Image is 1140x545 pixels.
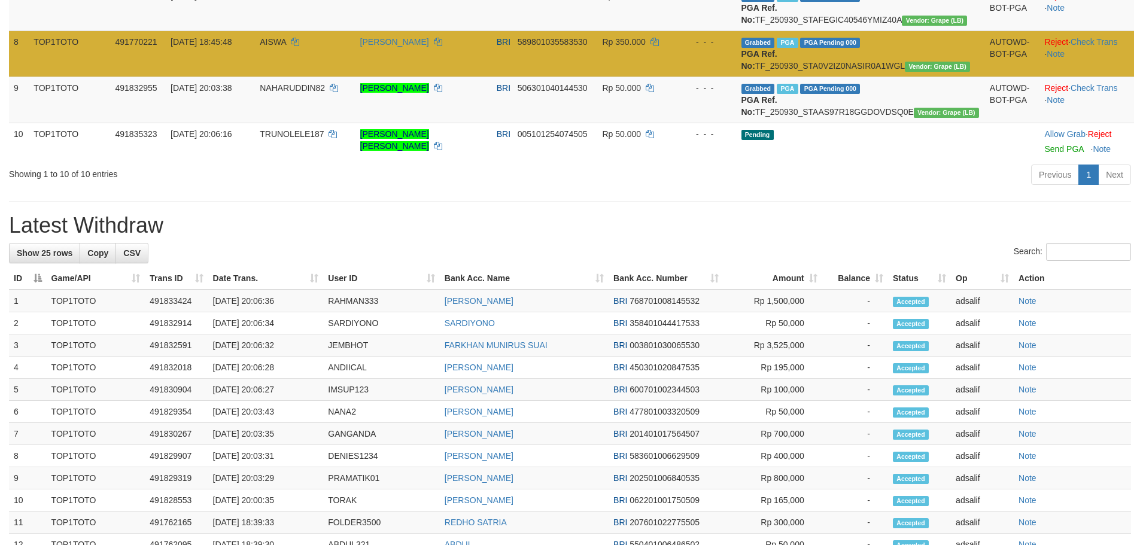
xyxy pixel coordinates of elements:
[518,129,588,139] span: Copy 005101254074505 to clipboard
[115,37,157,47] span: 491770221
[47,401,145,423] td: TOP1TOTO
[145,290,208,312] td: 491833424
[9,511,47,534] td: 11
[1019,429,1036,439] a: Note
[951,334,1014,357] td: adsalif
[893,363,929,373] span: Accepted
[613,517,627,527] span: BRI
[1046,243,1131,261] input: Search:
[723,445,822,467] td: Rp 400,000
[260,37,286,47] span: AISWA
[145,511,208,534] td: 491762165
[47,357,145,379] td: TOP1TOTO
[47,290,145,312] td: TOP1TOTO
[1019,451,1036,461] a: Note
[518,83,588,93] span: Copy 506301040144530 to clipboard
[1019,473,1036,483] a: Note
[1014,267,1131,290] th: Action
[1044,144,1083,154] a: Send PGA
[9,290,47,312] td: 1
[9,243,80,263] a: Show 25 rows
[951,357,1014,379] td: adsalif
[9,123,29,160] td: 10
[145,267,208,290] th: Trans ID: activate to sort column ascending
[171,129,232,139] span: [DATE] 20:06:16
[445,340,548,350] a: FARKHAN MUNIRUS SUAI
[9,334,47,357] td: 3
[741,130,774,140] span: Pending
[630,473,700,483] span: Copy 202501006840535 to clipboard
[822,401,888,423] td: -
[1071,83,1118,93] a: Check Trans
[1039,31,1134,77] td: · ·
[613,385,627,394] span: BRI
[115,129,157,139] span: 491835323
[1031,165,1079,185] a: Previous
[9,312,47,334] td: 2
[1044,129,1087,139] span: ·
[47,379,145,401] td: TOP1TOTO
[323,290,439,312] td: RAHMAN333
[323,357,439,379] td: ANDIICAL
[29,31,110,77] td: TOP1TOTO
[741,95,777,117] b: PGA Ref. No:
[893,341,929,351] span: Accepted
[145,357,208,379] td: 491832018
[208,334,324,357] td: [DATE] 20:06:32
[323,267,439,290] th: User ID: activate to sort column ascending
[1071,37,1118,47] a: Check Trans
[951,423,1014,445] td: adsalif
[613,340,627,350] span: BRI
[9,31,29,77] td: 8
[1088,129,1112,139] a: Reject
[208,312,324,334] td: [DATE] 20:06:34
[445,473,513,483] a: [PERSON_NAME]
[1019,517,1036,527] a: Note
[893,297,929,307] span: Accepted
[9,423,47,445] td: 7
[822,357,888,379] td: -
[145,401,208,423] td: 491829354
[822,445,888,467] td: -
[777,38,798,48] span: Marked by adsalif
[822,423,888,445] td: -
[822,290,888,312] td: -
[47,467,145,489] td: TOP1TOTO
[1098,165,1131,185] a: Next
[323,445,439,467] td: DENIES1234
[208,511,324,534] td: [DATE] 18:39:33
[893,385,929,395] span: Accepted
[630,407,700,416] span: Copy 477801003320509 to clipboard
[145,467,208,489] td: 491829319
[208,379,324,401] td: [DATE] 20:06:27
[800,38,860,48] span: PGA Pending
[1019,363,1036,372] a: Note
[323,511,439,534] td: FOLDER3500
[9,214,1131,238] h1: Latest Withdraw
[9,267,47,290] th: ID: activate to sort column descending
[951,445,1014,467] td: adsalif
[440,267,609,290] th: Bank Acc. Name: activate to sort column ascending
[822,312,888,334] td: -
[723,489,822,511] td: Rp 165,000
[445,517,507,527] a: REDHO SATRIA
[683,82,731,94] div: - - -
[613,318,627,328] span: BRI
[445,296,513,306] a: [PERSON_NAME]
[208,467,324,489] td: [DATE] 20:03:29
[630,363,700,372] span: Copy 450301020847535 to clipboard
[47,511,145,534] td: TOP1TOTO
[445,407,513,416] a: [PERSON_NAME]
[323,312,439,334] td: SARDIYONO
[1019,340,1036,350] a: Note
[602,129,641,139] span: Rp 50.000
[9,401,47,423] td: 6
[723,290,822,312] td: Rp 1,500,000
[323,467,439,489] td: PRAMATIK01
[800,84,860,94] span: PGA Pending
[9,467,47,489] td: 9
[445,429,513,439] a: [PERSON_NAME]
[145,334,208,357] td: 491832591
[17,248,72,258] span: Show 25 rows
[723,401,822,423] td: Rp 50,000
